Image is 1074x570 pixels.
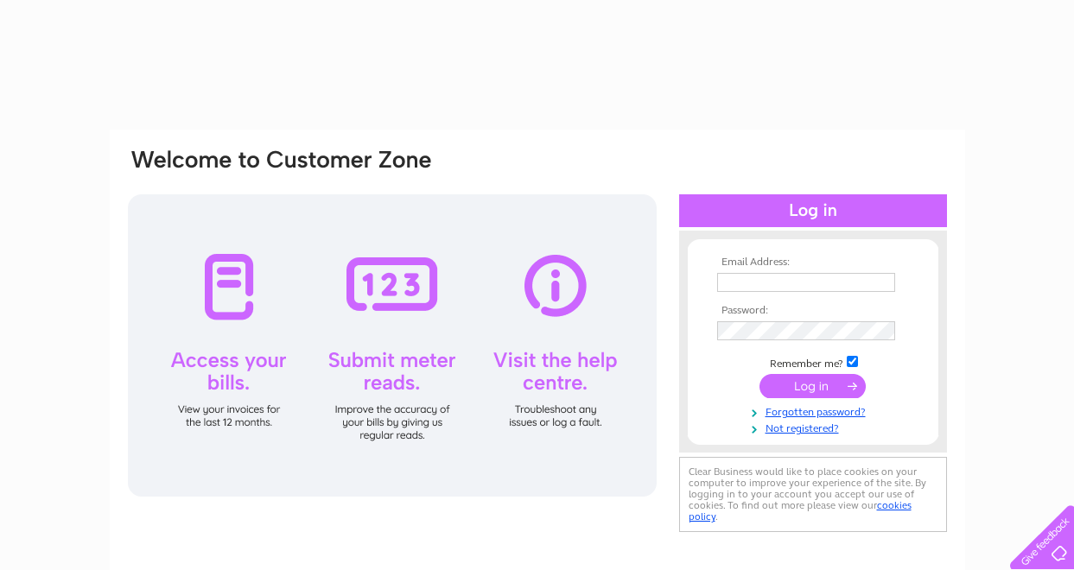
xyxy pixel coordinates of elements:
td: Remember me? [713,353,913,370]
input: Submit [759,374,866,398]
a: Forgotten password? [717,402,913,419]
th: Password: [713,305,913,317]
a: cookies policy [689,499,912,522]
a: Not registered? [717,419,913,435]
div: Clear Business would like to place cookies on your computer to improve your experience of the sit... [679,457,947,532]
th: Email Address: [713,256,913,269]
